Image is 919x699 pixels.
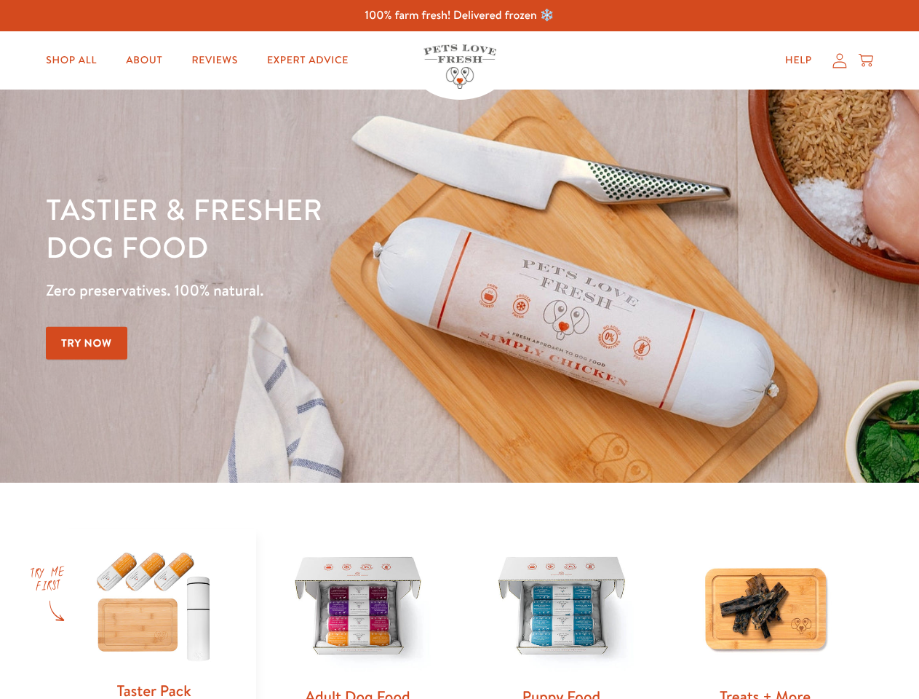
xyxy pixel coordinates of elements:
img: Pets Love Fresh [423,44,496,89]
a: Shop All [34,46,108,75]
a: Help [773,46,824,75]
a: About [114,46,174,75]
h1: Tastier & fresher dog food [46,190,597,266]
a: Reviews [180,46,249,75]
a: Try Now [46,327,127,360]
p: Zero preservatives. 100% natural. [46,277,597,304]
a: Expert Advice [255,46,360,75]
